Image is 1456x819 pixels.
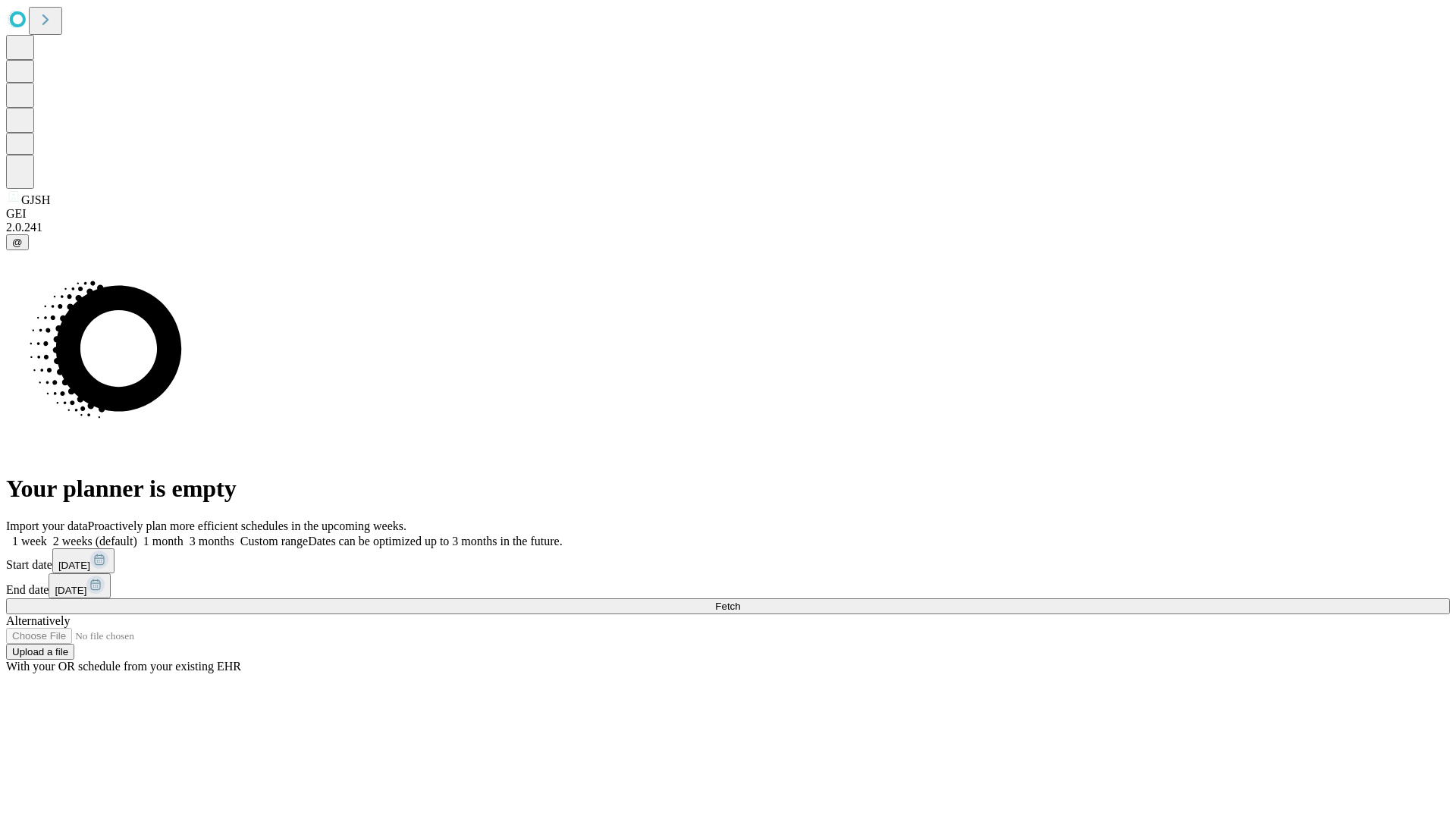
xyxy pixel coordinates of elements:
span: 1 week [12,535,47,548]
span: Import your data [6,519,88,532]
button: @ [6,234,29,250]
span: 2 weeks (default) [53,535,137,548]
span: [DATE] [55,585,86,596]
div: End date [6,573,1450,598]
span: 1 month [143,535,184,548]
span: Alternatively [6,614,70,627]
span: With your OR schedule from your existing EHR [6,660,241,673]
button: Upload a file [6,644,74,660]
div: Start date [6,548,1450,573]
span: Dates can be optimized up to 3 months in the future. [308,535,562,548]
div: 2.0.241 [6,221,1450,234]
span: [DATE] [58,560,90,571]
span: Proactively plan more efficient schedules in the upcoming weeks. [88,519,406,532]
span: 3 months [190,535,234,548]
h1: Your planner is empty [6,475,1450,503]
span: Custom range [240,535,308,548]
button: [DATE] [52,548,115,573]
button: Fetch [6,598,1450,614]
div: GEI [6,207,1450,221]
span: @ [12,237,23,248]
span: Fetch [715,601,740,612]
button: [DATE] [49,573,111,598]
span: GJSH [21,193,50,206]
